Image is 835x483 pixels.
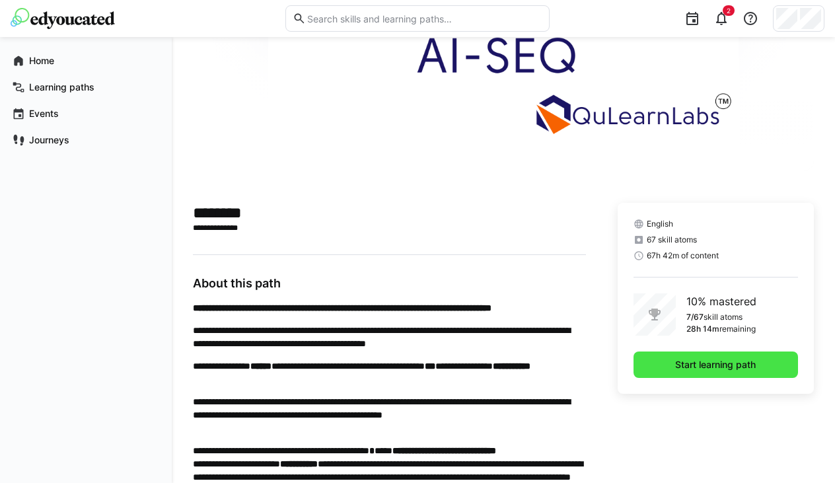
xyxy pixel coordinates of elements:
[686,293,756,309] p: 10% mastered
[719,324,756,334] p: remaining
[727,7,731,15] span: 2
[686,312,704,322] p: 7/67
[647,250,719,261] span: 67h 42m of content
[306,13,542,24] input: Search skills and learning paths…
[193,276,586,291] h3: About this path
[647,219,673,229] span: English
[647,235,697,245] span: 67 skill atoms
[634,352,798,378] button: Start learning path
[704,312,743,322] p: skill atoms
[686,324,719,334] p: 28h 14m
[673,358,758,371] span: Start learning path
